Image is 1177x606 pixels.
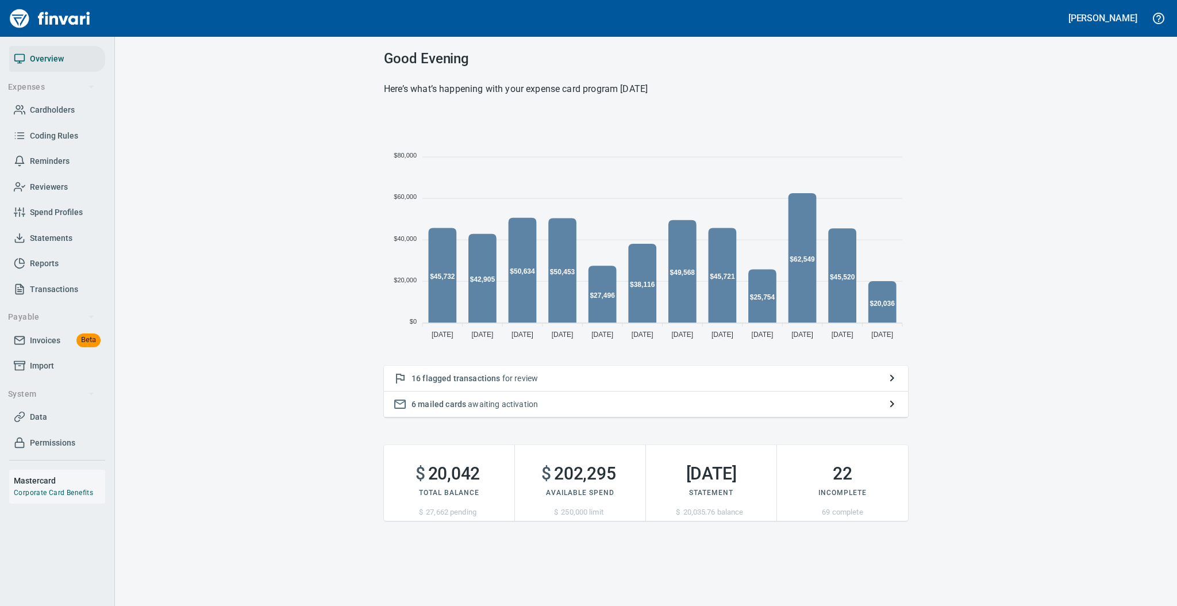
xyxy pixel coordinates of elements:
span: Incomplete [818,489,867,497]
tspan: [DATE] [472,331,494,339]
a: Coding Rules [9,123,105,149]
a: Reports [9,251,105,277]
span: Expenses [8,80,95,94]
tspan: $0 [410,318,417,325]
span: Invoices [30,333,60,348]
tspan: [DATE] [511,331,533,339]
span: Cardholders [30,103,75,117]
a: Corporate Card Benefits [14,489,93,497]
a: Reviewers [9,174,105,200]
img: Finvari [7,5,93,32]
span: Reminders [30,154,70,168]
span: Permissions [30,436,75,450]
span: Coding Rules [30,129,78,143]
tspan: [DATE] [552,331,574,339]
span: Beta [76,333,101,347]
tspan: [DATE] [591,331,613,339]
button: 16 flagged transactions for review [384,366,908,392]
tspan: $60,000 [394,193,417,200]
a: Import [9,353,105,379]
tspan: $20,000 [394,277,417,283]
span: 6 [411,400,416,409]
span: Reports [30,256,59,271]
button: System [3,383,99,405]
h5: [PERSON_NAME] [1068,12,1137,24]
span: Payable [8,310,95,324]
span: flagged transactions [422,374,500,383]
a: Cardholders [9,97,105,123]
span: Reviewers [30,180,68,194]
tspan: $80,000 [394,152,417,159]
span: Spend Profiles [30,205,83,220]
span: Overview [30,52,64,66]
button: Payable [3,306,99,328]
tspan: [DATE] [871,331,893,339]
a: Data [9,404,105,430]
p: for review [411,373,880,384]
tspan: [DATE] [671,331,693,339]
span: System [8,387,95,401]
button: 22Incomplete69 complete [777,445,908,521]
h6: Here’s what’s happening with your expense card program [DATE] [384,81,908,97]
h3: Good Evening [384,51,908,67]
tspan: $40,000 [394,235,417,242]
p: awaiting activation [411,398,880,410]
span: 16 [411,374,421,383]
h2: 22 [777,463,908,484]
span: Transactions [30,282,78,297]
button: Expenses [3,76,99,98]
tspan: [DATE] [791,331,813,339]
a: Spend Profiles [9,200,105,225]
tspan: [DATE] [711,331,733,339]
a: Permissions [9,430,105,456]
p: 69 complete [777,507,908,518]
span: Data [30,410,47,424]
span: Statements [30,231,72,246]
a: Transactions [9,277,105,302]
button: 6 mailed cards awaiting activation [384,392,908,417]
a: Reminders [9,148,105,174]
tspan: [DATE] [832,331,853,339]
a: Statements [9,225,105,251]
a: InvoicesBeta [9,328,105,354]
span: Import [30,359,54,373]
tspan: [DATE] [752,331,774,339]
tspan: [DATE] [632,331,653,339]
button: [PERSON_NAME] [1066,9,1140,27]
a: Overview [9,46,105,72]
span: mailed cards [418,400,466,409]
h6: Mastercard [14,474,105,487]
tspan: [DATE] [432,331,453,339]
